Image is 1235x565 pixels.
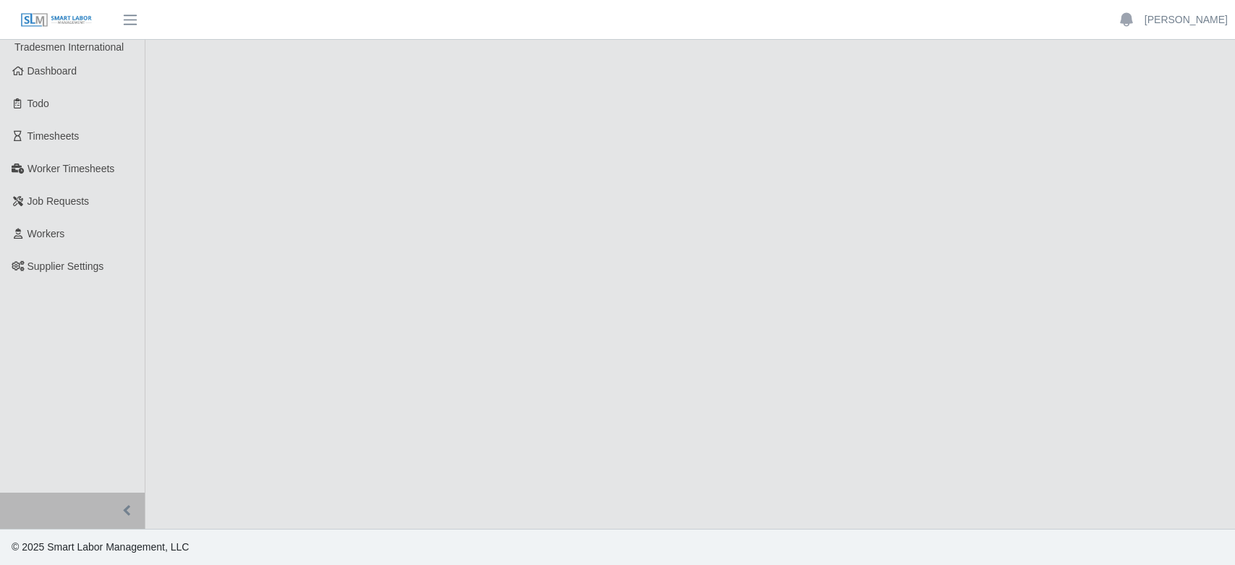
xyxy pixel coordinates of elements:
[27,163,114,174] span: Worker Timesheets
[14,41,124,53] span: Tradesmen International
[12,541,189,553] span: © 2025 Smart Labor Management, LLC
[27,228,65,239] span: Workers
[27,260,104,272] span: Supplier Settings
[1145,12,1228,27] a: [PERSON_NAME]
[27,65,77,77] span: Dashboard
[27,130,80,142] span: Timesheets
[20,12,93,28] img: SLM Logo
[27,195,90,207] span: Job Requests
[27,98,49,109] span: Todo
